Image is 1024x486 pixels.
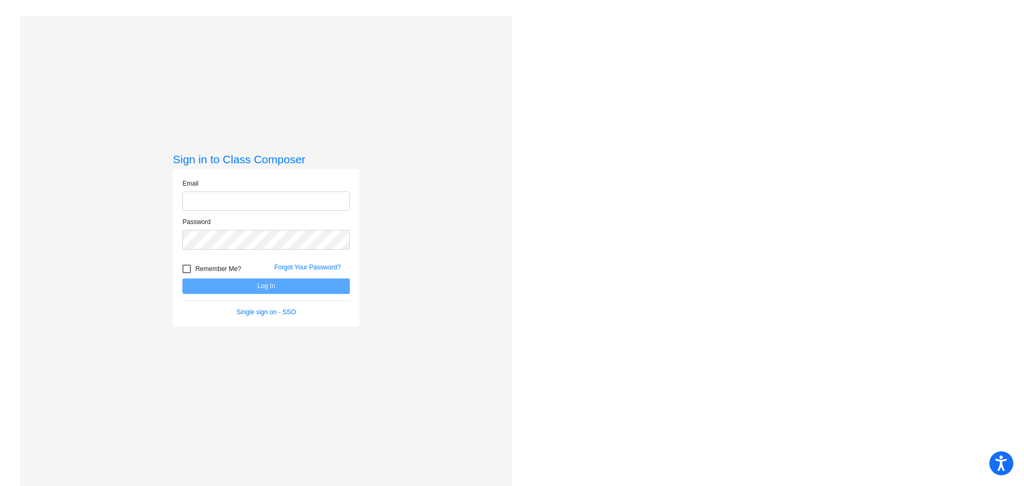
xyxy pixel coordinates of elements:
[274,264,341,271] a: Forgot Your Password?
[173,153,359,166] h3: Sign in to Class Composer
[182,179,198,188] label: Email
[182,217,211,227] label: Password
[182,278,350,294] button: Log In
[195,262,241,275] span: Remember Me?
[237,308,296,316] a: Single sign on - SSO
